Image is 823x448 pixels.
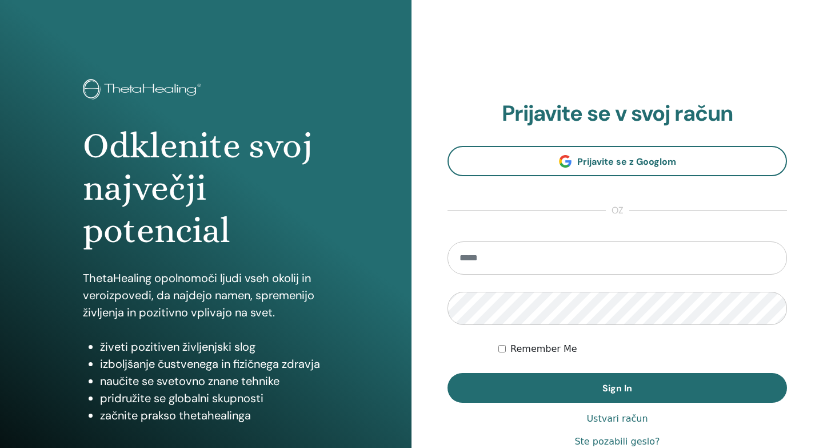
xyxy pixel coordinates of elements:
[100,355,329,372] li: izboljšanje čustvenega in fizičnega zdravja
[606,204,629,217] span: oz
[100,372,329,390] li: naučite se svetovno znane tehnike
[586,412,648,426] a: Ustvari račun
[83,125,329,252] h1: Odklenite svoj največji potencial
[100,390,329,407] li: pridružite se globalni skupnosti
[577,156,676,168] span: Prijavite se z Googlom
[83,269,329,321] p: ThetaHealing opolnomoči ljudi vseh okolij in veroizpovedi, da najdejo namen, spremenijo življenja...
[602,382,632,394] span: Sign In
[498,342,787,356] div: Keep me authenticated indefinitely or until I manually logout
[448,146,787,176] a: Prijavite se z Googlom
[448,373,787,403] button: Sign In
[100,407,329,424] li: začnite prakso thetahealinga
[100,338,329,355] li: živeti pozitiven življenjski slog
[510,342,577,356] label: Remember Me
[448,101,787,127] h2: Prijavite se v svoj račun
